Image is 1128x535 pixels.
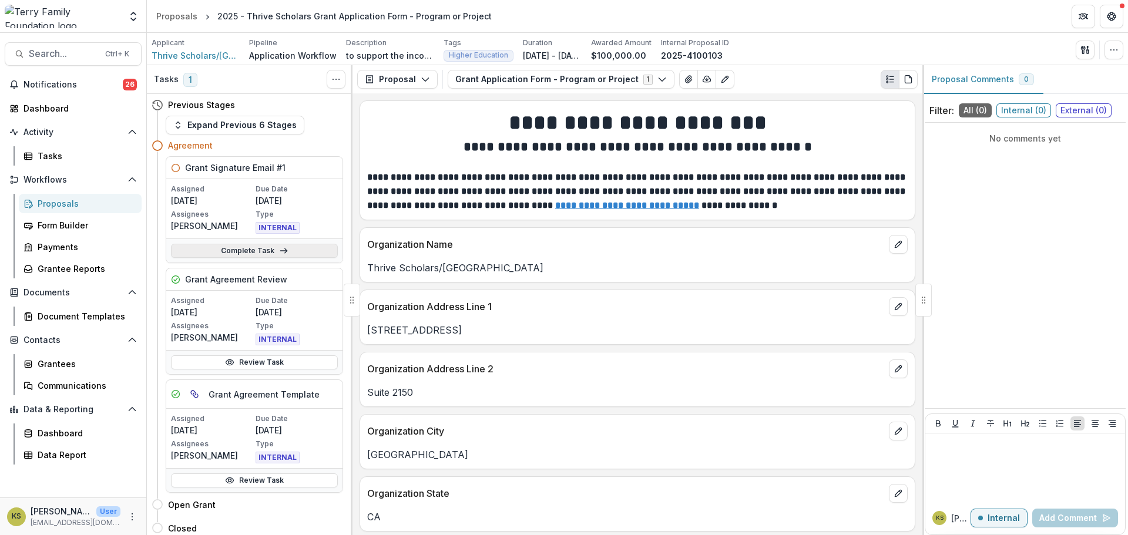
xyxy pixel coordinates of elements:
p: [GEOGRAPHIC_DATA] [367,447,908,462]
button: edit [889,359,908,378]
div: Proposals [38,197,132,210]
a: Grantees [19,354,142,374]
h4: Open Grant [168,499,216,511]
button: Italicize [966,416,980,430]
p: 2025-4100103 [661,49,723,62]
a: Proposals [152,8,202,25]
div: Data Report [38,449,132,461]
p: Assigned [171,413,253,424]
div: Form Builder [38,219,132,231]
button: Get Help [1100,5,1123,28]
button: Align Right [1105,416,1119,430]
p: Organization Address Line 1 [367,300,884,314]
div: Payments [38,241,132,253]
a: Dashboard [19,423,142,443]
button: Edit as form [716,70,734,89]
div: 2025 - Thrive Scholars Grant Application Form - Program or Project [217,10,492,22]
p: Due Date [256,295,338,306]
button: Align Left [1070,416,1085,430]
p: Assignees [171,209,253,220]
button: Bold [931,416,945,430]
p: [DATE] [256,424,338,436]
a: Complete Task [171,244,338,258]
div: Kathleen Shaw [12,513,21,520]
a: Dashboard [5,99,142,118]
p: Assignees [171,321,253,331]
button: Expand Previous 6 Stages [166,116,304,134]
p: [PERSON_NAME] [171,331,253,344]
button: Open entity switcher [125,5,142,28]
button: Notifications26 [5,75,142,94]
span: External ( 0 ) [1056,103,1112,117]
a: Grantee Reports [19,259,142,278]
button: Grant Application Form - Program or Project1 [448,70,674,89]
button: More [125,510,139,524]
p: Organization State [367,486,884,500]
div: Grantee Reports [38,263,132,275]
p: to support the incoming 2026 cohort of scholars [346,49,434,62]
span: Notifications [23,80,123,90]
p: Due Date [256,413,338,424]
button: Bullet List [1036,416,1050,430]
p: Description [346,38,387,48]
a: Document Templates [19,307,142,326]
a: Form Builder [19,216,142,235]
span: Internal ( 0 ) [996,103,1051,117]
h4: Previous Stages [168,99,235,111]
a: Communications [19,376,142,395]
p: [DATE] [256,306,338,318]
button: Toggle View Cancelled Tasks [327,70,345,89]
p: [PERSON_NAME] [31,505,92,517]
p: Internal Proposal ID [661,38,729,48]
p: Filter: [929,103,954,117]
span: Contacts [23,335,123,345]
div: Ctrl + K [103,48,132,60]
p: Internal [988,513,1020,523]
p: Organization Address Line 2 [367,362,884,376]
h3: Tasks [154,75,179,85]
p: No comments yet [929,132,1121,144]
button: Internal [971,509,1028,527]
p: Tags [444,38,461,48]
p: Assigned [171,184,253,194]
div: Dashboard [23,102,132,115]
p: Organization Name [367,237,884,251]
div: Grantees [38,358,132,370]
button: Heading 2 [1018,416,1032,430]
nav: breadcrumb [152,8,496,25]
button: Ordered List [1053,416,1067,430]
p: Type [256,439,338,449]
div: Tasks [38,150,132,162]
a: Review Task [171,355,338,369]
img: Terry Family Foundation logo [5,5,120,28]
div: Dashboard [38,427,132,439]
span: All ( 0 ) [959,103,992,117]
p: Organization City [367,424,884,438]
p: [EMAIL_ADDRESS][DOMAIN_NAME] [31,517,120,528]
button: Open Workflows [5,170,142,189]
div: Proposals [156,10,197,22]
a: Proposals [19,194,142,213]
div: Communications [38,379,132,392]
button: Align Center [1088,416,1102,430]
button: edit [889,297,908,316]
button: edit [889,484,908,503]
span: Search... [29,48,98,59]
button: Proposal Comments [922,65,1043,94]
button: edit [889,422,908,440]
span: Activity [23,127,123,137]
button: Heading 1 [1001,416,1015,430]
span: Higher Education [449,51,508,59]
a: Payments [19,237,142,257]
h5: Grant Agreement Review [185,273,287,285]
p: [PERSON_NAME] [171,449,253,462]
a: Review Task [171,473,338,487]
button: View dependent tasks [185,385,204,403]
button: PDF view [899,70,918,89]
p: Assigned [171,295,253,306]
span: Data & Reporting [23,405,123,415]
a: Tasks [19,146,142,166]
p: Application Workflow [249,49,337,62]
a: Data Report [19,445,142,465]
p: [DATE] [171,194,253,207]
